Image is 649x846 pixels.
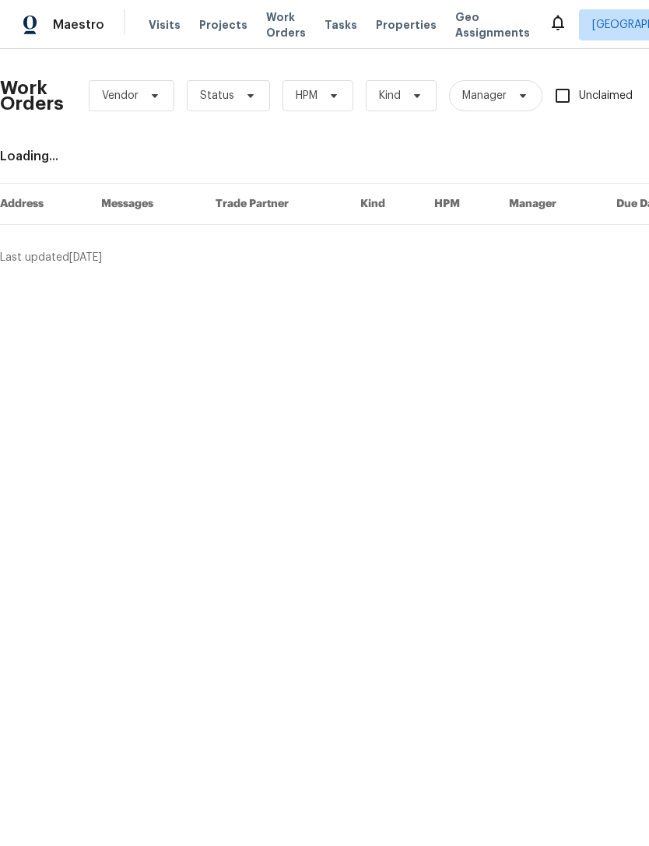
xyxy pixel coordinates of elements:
span: Unclaimed [579,88,633,104]
th: Messages [89,184,203,225]
span: Maestro [53,17,104,33]
span: Manager [462,88,507,104]
span: Status [200,88,234,104]
span: Properties [376,17,437,33]
span: Kind [379,88,401,104]
span: Work Orders [266,9,306,40]
span: Vendor [102,88,139,104]
span: Geo Assignments [455,9,530,40]
span: [DATE] [69,252,102,263]
th: Trade Partner [203,184,349,225]
span: HPM [296,88,317,104]
th: HPM [422,184,496,225]
span: Visits [149,17,181,33]
span: Projects [199,17,247,33]
span: Tasks [324,19,357,30]
th: Manager [496,184,604,225]
th: Kind [348,184,422,225]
